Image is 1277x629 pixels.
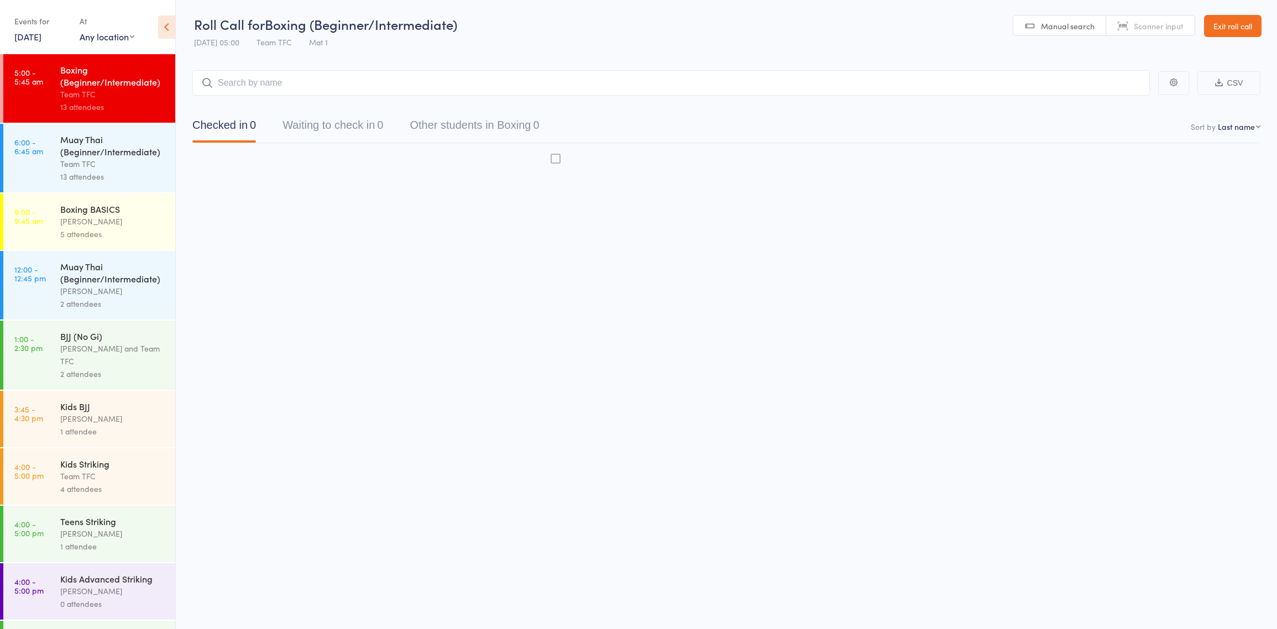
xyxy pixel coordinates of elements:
div: 0 [250,119,256,131]
time: 1:00 - 2:30 pm [14,334,43,352]
div: 1 attendee [60,540,166,553]
div: 1 attendee [60,425,166,438]
div: Kids Striking [60,458,166,470]
a: 6:00 -6:45 amMuay Thai (Beginner/Intermediate)Team TFC13 attendees [3,124,175,192]
div: [PERSON_NAME] and Team TFC [60,342,166,368]
div: Team TFC [60,470,166,483]
div: Last name [1218,121,1255,132]
div: Team TFC [60,88,166,101]
div: 13 attendees [60,170,166,183]
div: 2 attendees [60,368,166,380]
a: 1:00 -2:30 pmBJJ (No Gi)[PERSON_NAME] and Team TFC2 attendees [3,321,175,390]
time: 6:00 - 6:45 am [14,138,43,155]
div: 2 attendees [60,297,166,310]
input: Search by name [192,70,1150,96]
span: [DATE] 05:00 [194,36,239,48]
a: 4:00 -5:00 pmTeens Striking[PERSON_NAME]1 attendee [3,506,175,562]
div: Muay Thai (Beginner/Intermediate) [60,133,166,158]
time: 4:00 - 5:00 pm [14,520,44,537]
a: Exit roll call [1204,15,1262,37]
time: 3:45 - 4:30 pm [14,405,43,422]
div: Team TFC [60,158,166,170]
a: 4:00 -5:00 pmKids Advanced Striking[PERSON_NAME]0 attendees [3,563,175,620]
a: [DATE] [14,30,41,43]
div: [PERSON_NAME] [60,285,166,297]
time: 9:00 - 9:45 am [14,207,43,225]
time: 4:00 - 5:00 pm [14,462,44,480]
div: Kids Advanced Striking [60,573,166,585]
div: Kids BJJ [60,400,166,412]
div: [PERSON_NAME] [60,412,166,425]
div: 0 attendees [60,597,166,610]
span: Mat 1 [309,36,328,48]
div: Any location [80,30,134,43]
div: 0 [533,119,539,131]
a: 9:00 -9:45 amBoxing BASICS[PERSON_NAME]5 attendees [3,193,175,250]
div: 0 [377,119,383,131]
div: 4 attendees [60,483,166,495]
a: 5:00 -5:45 amBoxing (Beginner/Intermediate)Team TFC13 attendees [3,54,175,123]
time: 5:00 - 5:45 am [14,68,43,86]
div: Muay Thai (Beginner/Intermediate) [60,260,166,285]
div: 13 attendees [60,101,166,113]
time: 12:00 - 12:45 pm [14,265,46,282]
span: Manual search [1041,20,1095,32]
span: Boxing (Beginner/Intermediate) [265,15,457,33]
button: Other students in Boxing0 [410,113,539,143]
span: Team TFC [257,36,292,48]
button: CSV [1197,71,1260,95]
div: Teens Striking [60,515,166,527]
div: [PERSON_NAME] [60,585,166,597]
span: Scanner input [1134,20,1184,32]
div: Boxing BASICS [60,203,166,215]
div: [PERSON_NAME] [60,215,166,228]
button: Checked in0 [192,113,256,143]
label: Sort by [1191,121,1216,132]
a: 3:45 -4:30 pmKids BJJ[PERSON_NAME]1 attendee [3,391,175,447]
div: Events for [14,12,69,30]
span: Roll Call for [194,15,265,33]
a: 4:00 -5:00 pmKids StrikingTeam TFC4 attendees [3,448,175,505]
div: 5 attendees [60,228,166,240]
button: Waiting to check in0 [282,113,383,143]
time: 4:00 - 5:00 pm [14,577,44,595]
div: At [80,12,134,30]
div: Boxing (Beginner/Intermediate) [60,64,166,88]
div: [PERSON_NAME] [60,527,166,540]
div: BJJ (No Gi) [60,330,166,342]
a: 12:00 -12:45 pmMuay Thai (Beginner/Intermediate)[PERSON_NAME]2 attendees [3,251,175,319]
